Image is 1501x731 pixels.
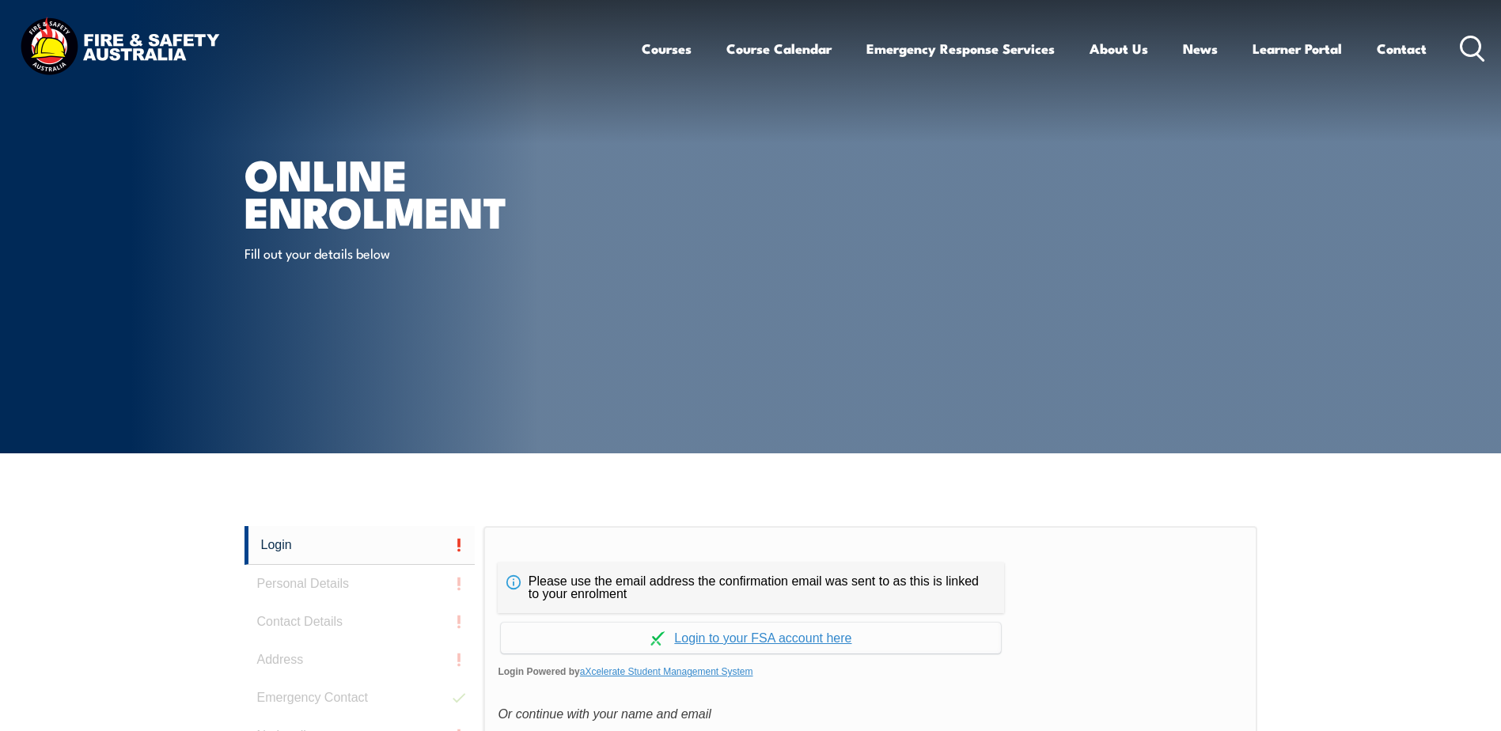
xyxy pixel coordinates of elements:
[498,660,1242,684] span: Login Powered by
[642,28,692,70] a: Courses
[498,562,1004,613] div: Please use the email address the confirmation email was sent to as this is linked to your enrolment
[498,703,1242,726] div: Or continue with your name and email
[1183,28,1218,70] a: News
[866,28,1055,70] a: Emergency Response Services
[726,28,832,70] a: Course Calendar
[244,155,635,229] h1: Online Enrolment
[244,526,476,565] a: Login
[1253,28,1342,70] a: Learner Portal
[580,666,753,677] a: aXcelerate Student Management System
[650,631,665,646] img: Log in withaxcelerate
[244,244,533,262] p: Fill out your details below
[1377,28,1427,70] a: Contact
[1090,28,1148,70] a: About Us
